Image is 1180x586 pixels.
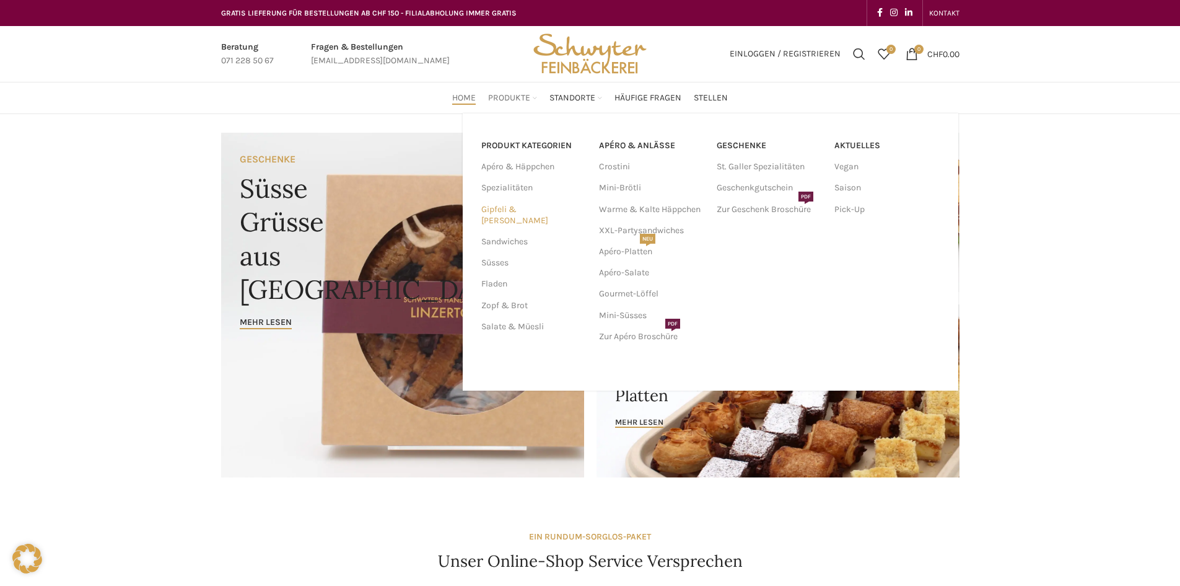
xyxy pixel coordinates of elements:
a: Apéro-Salate [599,262,704,283]
a: Infobox link [311,40,450,68]
a: Zopf & Brot [481,295,584,316]
a: Aktuelles [834,135,940,156]
a: Home [452,86,476,110]
img: Bäckerei Schwyter [529,26,650,82]
a: Apéro & Häppchen [481,156,584,177]
a: Zur Geschenk BroschürePDF [717,199,822,220]
a: APÉRO & ANLÄSSE [599,135,704,156]
a: Sandwiches [481,231,584,252]
a: Stellen [694,86,728,110]
div: Main navigation [215,86,966,110]
a: Banner link [597,304,959,477]
a: Pick-Up [834,199,940,220]
span: Home [452,92,476,104]
a: Gipfeli & [PERSON_NAME] [481,199,584,231]
a: Facebook social link [873,4,886,22]
span: NEU [640,234,655,244]
a: Spezialitäten [481,177,584,198]
a: Instagram social link [886,4,901,22]
bdi: 0.00 [927,48,959,59]
span: KONTAKT [929,9,959,17]
a: Infobox link [221,40,274,68]
a: PRODUKT KATEGORIEN [481,135,584,156]
a: Häufige Fragen [614,86,681,110]
span: Häufige Fragen [614,92,681,104]
span: Produkte [488,92,530,104]
a: Mini-Süsses [599,305,704,326]
span: GRATIS LIEFERUNG FÜR BESTELLUNGEN AB CHF 150 - FILIALABHOLUNG IMMER GRATIS [221,9,517,17]
a: Zur Apéro BroschürePDF [599,326,704,347]
a: Vegan [834,156,940,177]
a: Suchen [847,42,872,66]
a: Banner link [221,133,584,477]
span: PDF [798,192,813,202]
span: CHF [927,48,943,59]
a: Geschenkgutschein [717,177,822,198]
a: Einloggen / Registrieren [723,42,847,66]
a: Gourmet-Löffel [599,283,704,304]
a: Mini-Brötli [599,177,704,198]
span: 0 [886,45,896,54]
a: 0 [872,42,896,66]
a: Fladen [481,273,584,295]
strong: EIN RUNDUM-SORGLOS-PAKET [529,531,651,542]
a: Apéro-PlattenNEU [599,241,704,262]
span: Einloggen / Registrieren [730,50,841,58]
span: Standorte [549,92,595,104]
a: St. Galler Spezialitäten [717,156,822,177]
div: Secondary navigation [923,1,966,25]
h4: Unser Online-Shop Service Versprechen [438,550,743,572]
a: Standorte [549,86,602,110]
a: Salate & Müesli [481,316,584,337]
a: Geschenke [717,135,822,156]
a: Warme & Kalte Häppchen [599,199,704,220]
a: KONTAKT [929,1,959,25]
a: Süsses [481,252,584,273]
a: Site logo [529,48,650,58]
span: 0 [914,45,924,54]
a: Saison [834,177,940,198]
span: Stellen [694,92,728,104]
div: Meine Wunschliste [872,42,896,66]
a: Crostini [599,156,704,177]
a: 0 CHF0.00 [899,42,966,66]
a: Linkedin social link [901,4,916,22]
a: Produkte [488,86,537,110]
span: PDF [665,319,680,329]
a: XXL-Partysandwiches [599,220,704,241]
